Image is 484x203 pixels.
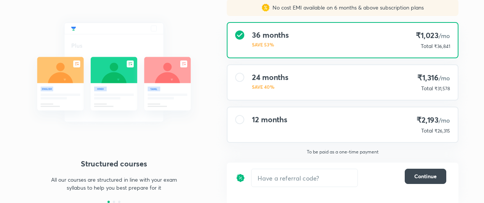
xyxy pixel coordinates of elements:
[26,6,202,139] img: daily_live_classes_be8fa5af21.svg
[434,128,450,134] span: ₹26,315
[421,127,433,134] p: Total
[252,115,287,124] h4: 12 months
[416,30,450,41] h4: ₹1,023
[405,169,446,184] button: Continue
[252,30,289,40] h4: 36 months
[439,74,450,82] span: /mo
[421,42,433,50] p: Total
[414,173,437,180] span: Continue
[26,158,202,169] h4: Structured courses
[252,169,357,187] input: Have a referral code?
[221,149,465,155] p: To be paid as a one-time payment
[252,73,288,82] h4: 24 months
[417,73,450,83] h4: ₹1,316
[269,4,424,11] p: No cost EMI available on 6 months & above subscription plans
[252,83,288,90] p: SAVE 40%
[439,32,450,40] span: /mo
[421,85,433,92] p: Total
[236,169,245,187] img: discount
[252,41,289,48] p: SAVE 53%
[434,43,450,49] span: ₹36,841
[434,86,450,91] span: ₹31,578
[48,176,180,192] p: All our courses are structured in line with your exam syllabus to help you best prepare for it
[439,116,450,124] span: /mo
[417,115,450,125] h4: ₹2,193
[262,4,269,11] img: sales discount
